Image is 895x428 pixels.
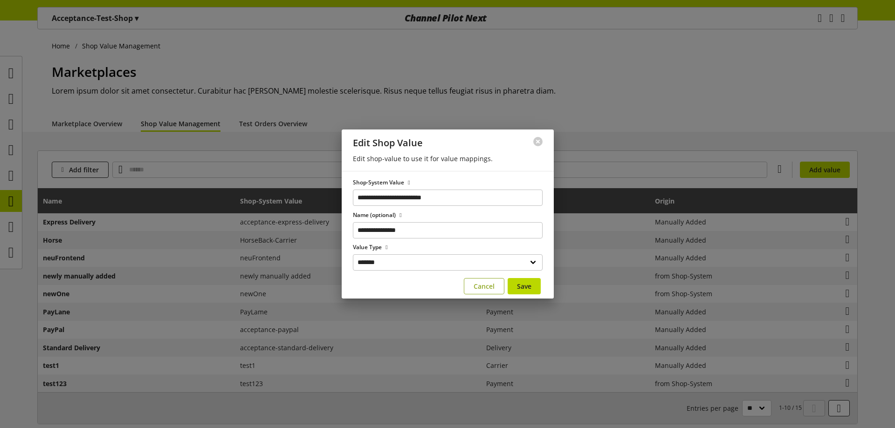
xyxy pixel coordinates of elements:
button: Cancel [464,278,504,294]
span: Shop-System Value [353,178,404,186]
span: Value Type [353,243,382,251]
span: Edit Shop Value [353,136,423,149]
span: Save [517,281,531,291]
span: Edit shop-value to use it for value mappings. [353,154,493,163]
span: Name (optional) [353,211,396,219]
span: Cancel [474,281,495,291]
button: Save [508,278,541,294]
